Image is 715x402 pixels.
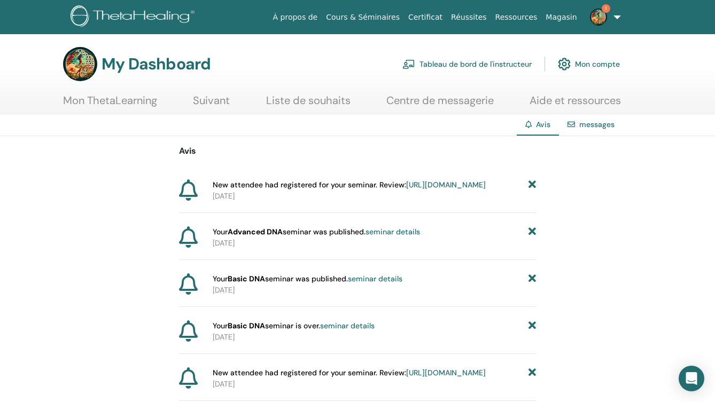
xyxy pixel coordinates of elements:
[558,55,571,73] img: cog.svg
[213,379,536,390] p: [DATE]
[590,9,607,26] img: default.jpg
[558,52,620,76] a: Mon compte
[179,145,537,157] p: Avis
[213,320,375,332] span: Your seminar is over.
[63,47,97,81] img: default.jpg
[447,7,491,27] a: Réussites
[602,4,610,13] span: 1
[320,321,375,330] a: seminar details
[269,7,322,27] a: À propos de
[71,5,198,29] img: logo.png
[102,54,211,74] h3: My Dashboard
[228,321,265,330] strong: Basic DNA
[386,94,494,115] a: Centre de messagerie
[213,238,536,249] p: [DATE]
[404,7,447,27] a: Certificat
[579,120,615,129] a: messages
[348,274,402,283] a: seminar details
[322,7,404,27] a: Cours & Séminaires
[213,273,402,285] span: Your seminar was published.
[406,368,486,377] a: [URL][DOMAIN_NAME]
[213,179,486,191] span: New attendee had registered for your seminar. Review:
[213,191,536,202] p: [DATE]
[406,180,486,190] a: [URL][DOMAIN_NAME]
[228,274,265,283] strong: Basic DNA
[536,120,550,129] span: Avis
[266,94,351,115] a: Liste de souhaits
[213,332,536,343] p: [DATE]
[366,227,420,237] a: seminar details
[491,7,542,27] a: Ressources
[213,226,420,238] span: Your seminar was published.
[228,227,283,237] strong: Advanced DNA
[213,367,486,379] span: New attendee had registered for your seminar. Review:
[530,94,621,115] a: Aide et ressources
[679,366,704,391] div: Open Intercom Messenger
[63,94,157,115] a: Mon ThetaLearning
[402,52,532,76] a: Tableau de bord de l'instructeur
[213,285,536,296] p: [DATE]
[193,94,230,115] a: Suivant
[402,59,415,69] img: chalkboard-teacher.svg
[541,7,581,27] a: Magasin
